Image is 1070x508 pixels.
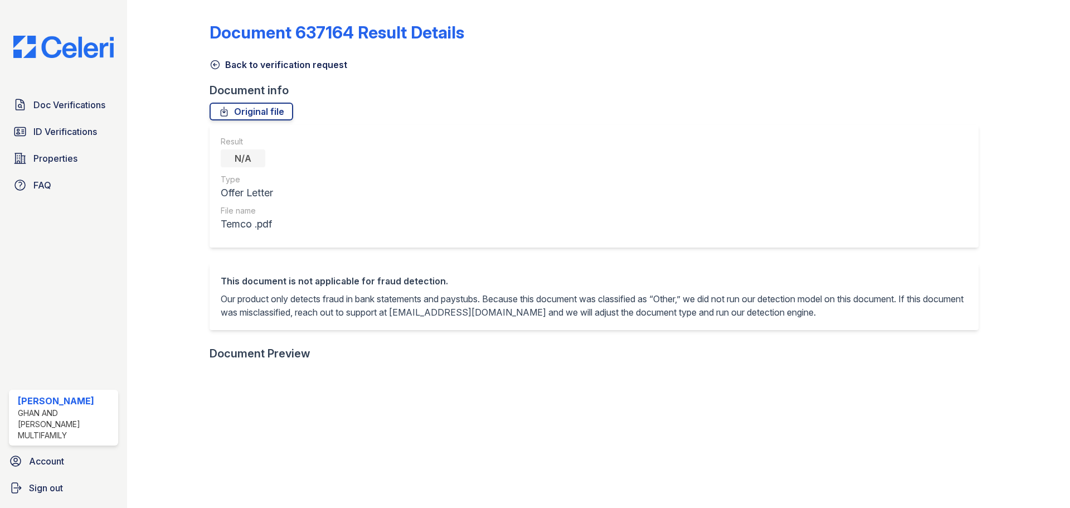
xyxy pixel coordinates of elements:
p: Our product only detects fraud in bank statements and paystubs. Because this document was classif... [221,292,967,319]
div: File name [221,205,273,216]
div: This document is not applicable for fraud detection. [221,274,967,288]
a: Original file [210,103,293,120]
span: Doc Verifications [33,98,105,112]
div: Document Preview [210,346,310,361]
span: Properties [33,152,77,165]
div: Temco .pdf [221,216,273,232]
a: Document 637164 Result Details [210,22,464,42]
a: Properties [9,147,118,170]
div: N/A [221,149,265,167]
a: Account [4,450,123,472]
div: [PERSON_NAME] [18,394,114,408]
a: ID Verifications [9,120,118,143]
div: Ghan and [PERSON_NAME] Multifamily [18,408,114,441]
div: Type [221,174,273,185]
div: Result [221,136,273,147]
a: FAQ [9,174,118,196]
iframe: chat widget [1023,463,1059,497]
a: Sign out [4,477,123,499]
img: CE_Logo_Blue-a8612792a0a2168367f1c8372b55b34899dd931a85d93a1a3d3e32e68fde9ad4.png [4,36,123,58]
a: Doc Verifications [9,94,118,116]
span: FAQ [33,178,51,192]
a: Back to verification request [210,58,347,71]
span: Account [29,454,64,468]
div: Document info [210,83,988,98]
span: Sign out [29,481,63,495]
span: ID Verifications [33,125,97,138]
div: Offer Letter [221,185,273,201]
